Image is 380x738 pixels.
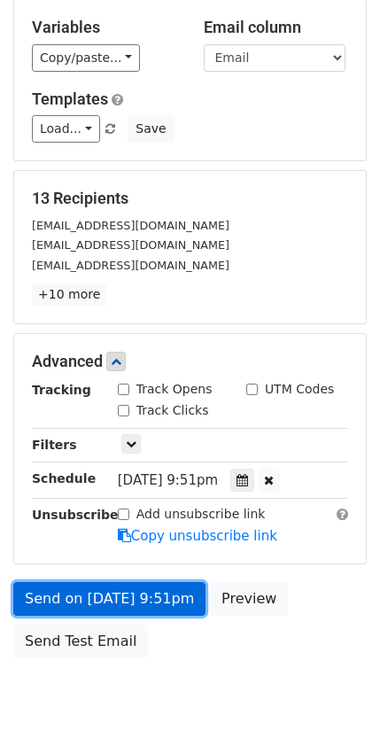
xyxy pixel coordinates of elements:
strong: Schedule [32,471,96,486]
a: Copy unsubscribe link [118,528,277,544]
label: Add unsubscribe link [136,505,266,524]
a: Templates [32,89,108,108]
h5: 13 Recipients [32,189,348,208]
h5: Variables [32,18,177,37]
small: [EMAIL_ADDRESS][DOMAIN_NAME] [32,238,229,252]
span: [DATE] 9:51pm [118,472,218,488]
label: Track Opens [136,380,213,399]
label: UTM Codes [265,380,334,399]
label: Track Clicks [136,401,209,420]
a: Send on [DATE] 9:51pm [13,582,206,616]
iframe: Chat Widget [291,653,380,738]
small: [EMAIL_ADDRESS][DOMAIN_NAME] [32,219,229,232]
small: [EMAIL_ADDRESS][DOMAIN_NAME] [32,259,229,272]
strong: Tracking [32,383,91,397]
a: Send Test Email [13,625,148,658]
h5: Email column [204,18,349,37]
a: Load... [32,115,100,143]
a: Preview [210,582,288,616]
a: Copy/paste... [32,44,140,72]
h5: Advanced [32,352,348,371]
div: 聊天小组件 [291,653,380,738]
button: Save [128,115,174,143]
strong: Unsubscribe [32,508,119,522]
a: +10 more [32,284,106,306]
strong: Filters [32,438,77,452]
